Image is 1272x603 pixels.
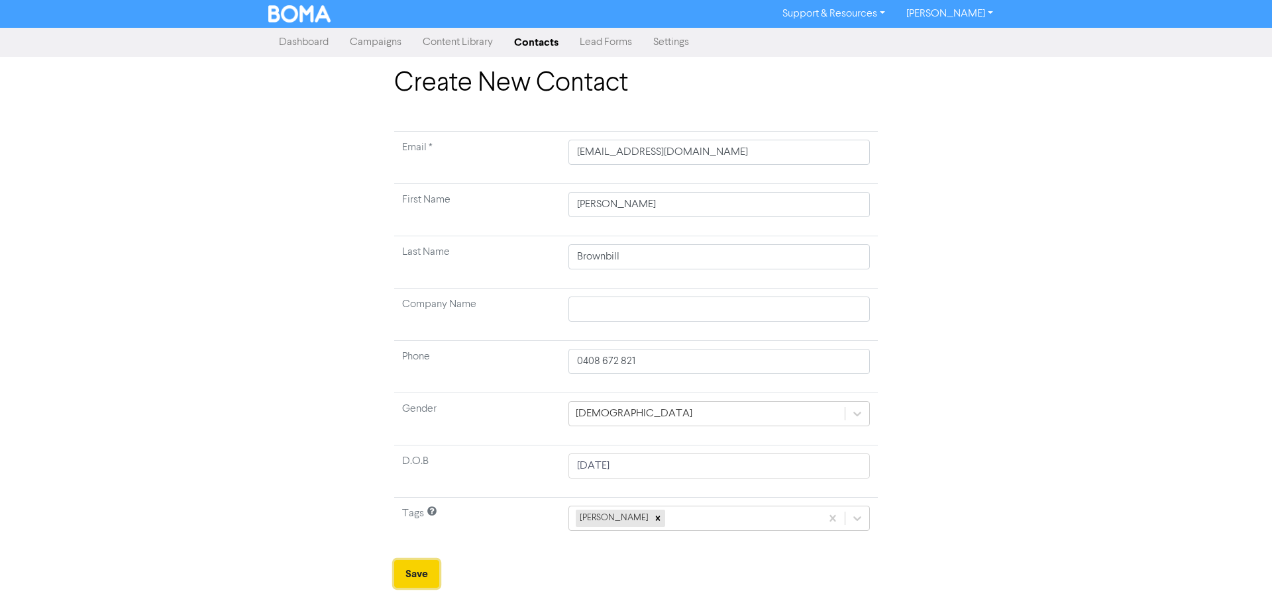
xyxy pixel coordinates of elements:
[394,498,560,550] td: Tags
[394,132,560,184] td: Required
[576,406,692,422] div: [DEMOGRAPHIC_DATA]
[394,184,560,236] td: First Name
[394,236,560,289] td: Last Name
[394,560,439,588] button: Save
[643,29,700,56] a: Settings
[503,29,569,56] a: Contacts
[1206,539,1272,603] iframe: Chat Widget
[412,29,503,56] a: Content Library
[394,68,878,99] h1: Create New Contact
[339,29,412,56] a: Campaigns
[394,341,560,393] td: Phone
[896,3,1004,24] a: [PERSON_NAME]
[569,29,643,56] a: Lead Forms
[268,5,331,23] img: BOMA Logo
[268,29,339,56] a: Dashboard
[394,445,560,498] td: D.O.B
[394,289,560,341] td: Company Name
[568,453,870,479] input: Click to select a date
[772,3,896,24] a: Support & Resources
[576,510,651,527] div: [PERSON_NAME]
[394,393,560,445] td: Gender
